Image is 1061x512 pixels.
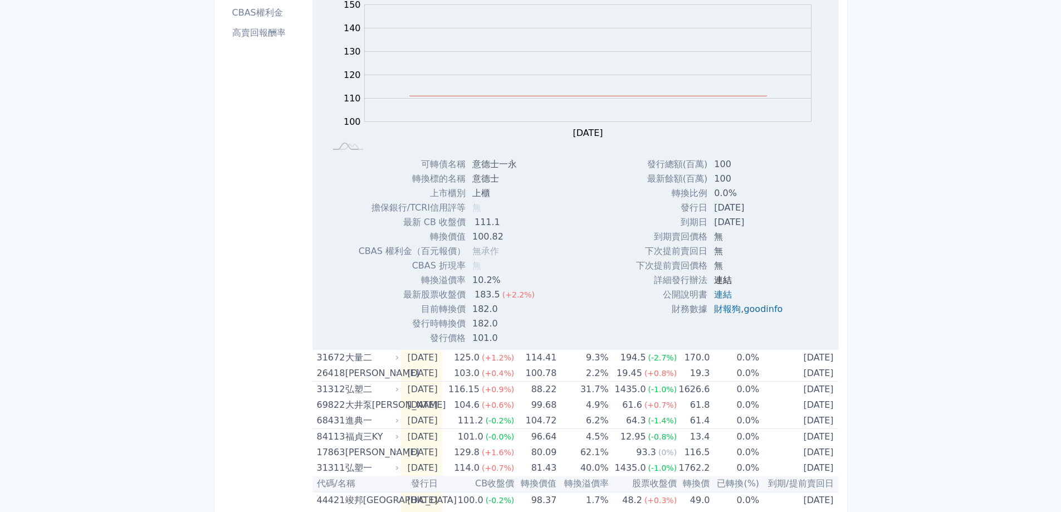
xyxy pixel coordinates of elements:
span: (+0.8%) [644,369,677,378]
td: 182.0 [466,316,544,331]
div: 31311 [317,460,343,476]
td: [DATE] [707,215,791,230]
div: 116.15 [446,382,482,397]
td: 上市櫃別 [359,186,466,201]
td: 100 [707,157,791,172]
div: 125.0 [452,350,482,365]
td: 轉換標的名稱 [359,172,466,186]
th: 轉換價值 [514,476,556,492]
td: [DATE] [400,429,442,445]
a: goodinfo [744,304,783,314]
td: 61.4 [677,413,710,429]
div: 大量二 [345,350,397,365]
a: CBAS權利金 [228,4,308,22]
td: [DATE] [759,350,838,365]
td: 目前轉換價 [359,302,466,316]
div: 31312 [317,382,343,397]
td: , [707,302,791,316]
div: 1435.0 [613,382,648,397]
div: 61.6 [620,397,644,413]
td: 98.37 [514,492,556,508]
th: 到期/提前賣回日 [759,476,838,492]
span: 無 [472,202,481,213]
td: [DATE] [400,382,442,398]
td: [DATE] [759,445,838,460]
span: (-1.4%) [648,416,677,425]
td: 40.0% [556,460,608,476]
td: 116.5 [677,445,710,460]
td: 上櫃 [466,186,544,201]
td: 無 [707,244,791,259]
td: 轉換比例 [636,186,707,201]
td: 96.64 [514,429,556,445]
td: 4.5% [556,429,608,445]
td: [DATE] [759,492,838,508]
td: 100.78 [514,365,556,382]
td: 最新 CB 收盤價 [359,215,466,230]
td: 0.0% [710,365,759,382]
td: 發行總額(百萬) [636,157,707,172]
span: (+0.9%) [482,385,514,394]
td: 0.0% [710,413,759,429]
span: (+0.7%) [482,464,514,472]
tspan: 140 [344,23,361,33]
td: 轉換溢價率 [359,273,466,287]
td: [DATE] [400,365,442,382]
span: (-2.7%) [648,353,677,362]
td: 100 [707,172,791,186]
td: 4.9% [556,397,608,413]
a: 連結 [714,289,732,300]
td: [DATE] [759,429,838,445]
span: (+0.4%) [482,369,514,378]
div: 84113 [317,429,343,445]
td: 170.0 [677,350,710,365]
div: 64.3 [624,413,648,428]
td: 62.1% [556,445,608,460]
td: 80.09 [514,445,556,460]
th: 已轉換(%) [710,476,759,492]
td: [DATE] [759,413,838,429]
div: 31672 [317,350,343,365]
th: 股票收盤價 [609,476,677,492]
td: 61.8 [677,397,710,413]
th: 代碼/名稱 [312,476,401,492]
td: 9.3% [556,350,608,365]
span: (0%) [658,448,677,457]
td: 10.2% [466,273,544,287]
td: 182.0 [466,302,544,316]
div: 103.0 [452,365,482,381]
td: 到期日 [636,215,707,230]
td: 0.0% [710,429,759,445]
td: 發行時轉換價 [359,316,466,331]
td: 轉換價值 [359,230,466,244]
div: 12.95 [618,429,648,445]
div: 93.3 [634,445,658,460]
tspan: 120 [344,70,361,80]
td: [DATE] [400,445,442,460]
div: 129.8 [452,445,482,460]
span: (+1.2%) [482,353,514,362]
span: 無承作 [472,246,499,256]
span: (+0.6%) [482,401,514,409]
a: 高賣回報酬率 [228,24,308,42]
td: 下次提前賣回日 [636,244,707,259]
td: 到期賣回價格 [636,230,707,244]
td: 詳細發行辦法 [636,273,707,287]
td: [DATE] [400,460,442,476]
div: 17863 [317,445,343,460]
span: (+0.7%) [644,401,677,409]
a: 財報狗 [714,304,741,314]
td: [DATE] [759,397,838,413]
td: [DATE] [759,460,838,476]
div: [PERSON_NAME] [345,445,397,460]
td: 無 [707,230,791,244]
td: [DATE] [400,413,442,429]
th: 發行日 [400,476,442,492]
td: [DATE] [707,201,791,215]
td: 0.0% [710,460,759,476]
div: 大井泵[PERSON_NAME] [345,397,397,413]
td: 0.0% [710,350,759,365]
td: 公開說明書 [636,287,707,302]
td: [DATE] [400,397,442,413]
span: 無 [472,260,481,271]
